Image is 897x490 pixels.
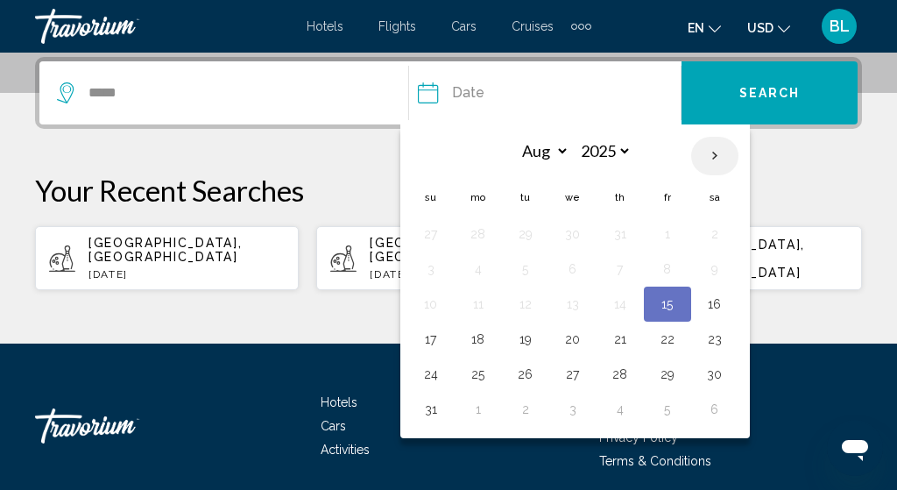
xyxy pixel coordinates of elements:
[559,327,587,352] button: Day 20
[464,362,492,387] button: Day 25
[606,327,634,352] button: Day 21
[512,327,540,352] button: Day 19
[512,397,540,422] button: Day 2
[417,292,445,316] button: Day 10
[559,292,587,316] button: Day 13
[512,257,540,281] button: Day 5
[559,257,587,281] button: Day 6
[653,327,682,352] button: Day 22
[606,222,634,246] button: Day 31
[830,18,850,35] span: BL
[464,397,492,422] button: Day 1
[464,292,492,316] button: Day 11
[575,136,632,167] select: Select year
[464,257,492,281] button: Day 4
[653,362,682,387] button: Day 29
[688,21,704,35] span: en
[512,19,554,33] a: Cruises
[35,9,289,44] a: Travorium
[701,362,729,387] button: Day 30
[321,443,370,457] a: Activities
[653,292,682,316] button: Day 15
[559,397,587,422] button: Day 3
[321,419,346,433] a: Cars
[688,15,721,40] button: Change language
[370,236,523,264] span: [GEOGRAPHIC_DATA], [GEOGRAPHIC_DATA]
[451,19,477,33] a: Cars
[370,268,566,281] p: [DATE]
[682,61,858,124] button: Search
[307,19,343,33] a: Hotels
[701,292,729,316] button: Day 16
[691,136,738,176] button: Next month
[747,15,790,40] button: Change currency
[701,327,729,352] button: Day 23
[35,400,210,452] a: Travorium
[606,397,634,422] button: Day 4
[321,395,357,409] a: Hotels
[417,222,445,246] button: Day 27
[417,397,445,422] button: Day 31
[417,362,445,387] button: Day 24
[88,236,242,264] span: [GEOGRAPHIC_DATA], [GEOGRAPHIC_DATA]
[816,8,862,45] button: User Menu
[35,173,862,208] p: Your Recent Searches
[606,292,634,316] button: Day 14
[39,61,858,124] div: Search widget
[827,420,883,476] iframe: Botón para iniciar la ventana de mensajería
[701,397,729,422] button: Day 6
[464,222,492,246] button: Day 28
[653,397,682,422] button: Day 5
[512,362,540,387] button: Day 26
[606,362,634,387] button: Day 28
[417,327,445,352] button: Day 17
[35,225,299,291] button: [GEOGRAPHIC_DATA], [GEOGRAPHIC_DATA][DATE]
[653,222,682,246] button: Day 1
[701,257,729,281] button: Day 9
[599,454,711,468] a: Terms & Conditions
[653,257,682,281] button: Day 8
[701,222,729,246] button: Day 2
[559,362,587,387] button: Day 27
[571,12,591,40] button: Extra navigation items
[512,222,540,246] button: Day 29
[512,136,569,167] select: Select month
[378,19,416,33] a: Flights
[464,327,492,352] button: Day 18
[739,87,801,101] span: Search
[88,268,285,281] p: [DATE]
[316,225,580,291] button: [GEOGRAPHIC_DATA], [GEOGRAPHIC_DATA][DATE]
[747,21,773,35] span: USD
[606,257,634,281] button: Day 7
[512,292,540,316] button: Day 12
[418,61,681,124] button: Date
[559,222,587,246] button: Day 30
[417,257,445,281] button: Day 3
